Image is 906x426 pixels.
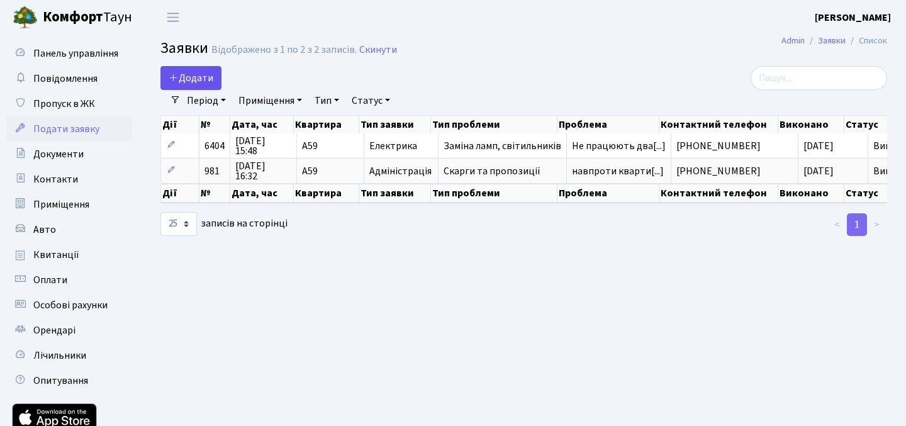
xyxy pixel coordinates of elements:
[6,267,132,293] a: Оплати
[751,66,887,90] input: Пошук...
[33,349,86,362] span: Лічильники
[369,166,433,176] span: Адміністрація
[43,7,103,27] b: Комфорт
[230,184,294,203] th: Дата, час
[33,47,118,60] span: Панель управління
[233,90,307,111] a: Приміщення
[818,34,846,47] a: Заявки
[6,91,132,116] a: Пропуск в ЖК
[557,184,659,203] th: Проблема
[33,122,99,136] span: Подати заявку
[160,66,221,90] a: Додати
[6,41,132,66] a: Панель управління
[6,343,132,368] a: Лічильники
[572,139,666,153] span: Не працюють два[...]
[815,11,891,25] b: [PERSON_NAME]
[778,116,845,133] th: Виконано
[33,374,88,388] span: Опитування
[160,212,197,236] select: записів на сторінці
[359,184,432,203] th: Тип заявки
[6,368,132,393] a: Опитування
[294,116,359,133] th: Квартира
[431,184,557,203] th: Тип проблеми
[444,141,561,151] span: Заміна ламп, світильників
[33,223,56,237] span: Авто
[33,248,79,262] span: Квитанції
[6,293,132,318] a: Особові рахунки
[6,217,132,242] a: Авто
[359,44,397,56] a: Скинути
[781,34,805,47] a: Admin
[6,116,132,142] a: Подати заявку
[847,213,867,236] a: 1
[659,116,778,133] th: Контактний телефон
[778,184,845,203] th: Виконано
[803,164,834,178] span: [DATE]
[846,34,887,48] li: Список
[204,164,220,178] span: 981
[676,141,793,151] span: [PHONE_NUMBER]
[310,90,344,111] a: Тип
[157,7,189,28] button: Переключити навігацію
[160,212,288,236] label: записів на сторінці
[294,184,359,203] th: Квартира
[33,72,98,86] span: Повідомлення
[182,90,231,111] a: Період
[161,184,199,203] th: Дії
[557,116,659,133] th: Проблема
[160,37,208,59] span: Заявки
[199,116,230,133] th: №
[844,184,898,203] th: Статус
[6,167,132,192] a: Контакти
[676,166,793,176] span: [PHONE_NUMBER]
[204,139,225,153] span: 6404
[33,172,78,186] span: Контакти
[803,139,834,153] span: [DATE]
[844,116,898,133] th: Статус
[33,147,84,161] span: Документи
[161,116,199,133] th: Дії
[359,116,432,133] th: Тип заявки
[33,273,67,287] span: Оплати
[33,198,89,211] span: Приміщення
[230,116,294,133] th: Дата, час
[659,184,778,203] th: Контактний телефон
[33,97,95,111] span: Пропуск в ЖК
[572,164,664,178] span: навпроти кварти[...]
[431,116,557,133] th: Тип проблеми
[763,28,906,54] nav: breadcrumb
[302,141,359,151] span: А59
[33,323,75,337] span: Орендарі
[6,192,132,217] a: Приміщення
[347,90,395,111] a: Статус
[6,66,132,91] a: Повідомлення
[444,166,561,176] span: Скарги та пропозиції
[369,141,433,151] span: Електрика
[169,71,213,85] span: Додати
[815,10,891,25] a: [PERSON_NAME]
[33,298,108,312] span: Особові рахунки
[6,242,132,267] a: Квитанції
[13,5,38,30] img: logo.png
[211,44,357,56] div: Відображено з 1 по 2 з 2 записів.
[6,318,132,343] a: Орендарі
[235,161,291,181] span: [DATE] 16:32
[199,184,230,203] th: №
[6,142,132,167] a: Документи
[302,166,359,176] span: А59
[235,136,291,156] span: [DATE] 15:48
[43,7,132,28] span: Таун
